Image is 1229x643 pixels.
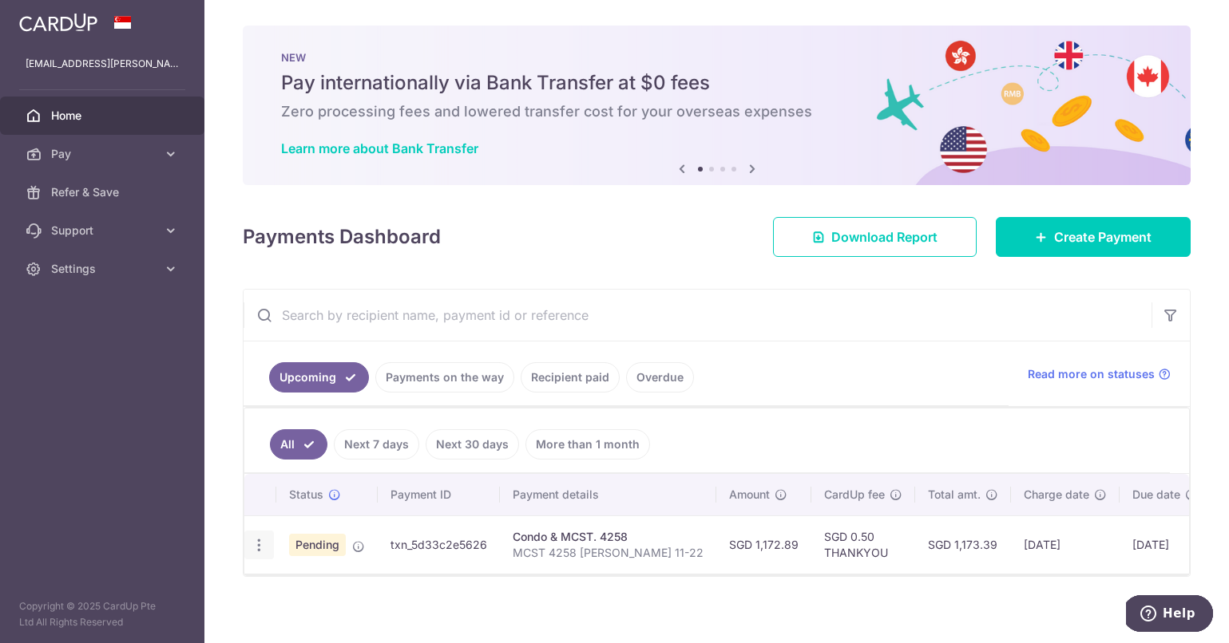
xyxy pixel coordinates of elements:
a: Read more on statuses [1028,366,1171,382]
span: Help [37,11,69,26]
td: [DATE] [1120,515,1211,574]
span: Total amt. [928,487,981,503]
span: Home [51,108,157,124]
a: Create Payment [996,217,1191,257]
span: Support [51,223,157,239]
span: Status [289,487,323,503]
td: txn_5d33c2e5626 [378,515,500,574]
p: MCST 4258 [PERSON_NAME] 11-22 [513,545,704,561]
span: Pending [289,534,346,556]
span: Pay [51,146,157,162]
td: [DATE] [1011,515,1120,574]
iframe: Opens a widget where you can find more information [1126,595,1213,635]
h6: Zero processing fees and lowered transfer cost for your overseas expenses [281,102,1152,121]
h4: Payments Dashboard [243,223,441,251]
td: SGD 1,172.89 [716,515,811,574]
input: Search by recipient name, payment id or reference [244,290,1152,341]
td: SGD 1,173.39 [915,515,1011,574]
p: [EMAIL_ADDRESS][PERSON_NAME][DOMAIN_NAME] [26,56,179,72]
a: All [270,429,327,460]
a: More than 1 month [525,429,650,460]
th: Payment ID [378,474,500,515]
td: SGD 0.50 THANKYOU [811,515,915,574]
span: Due date [1132,487,1180,503]
h5: Pay internationally via Bank Transfer at $0 fees [281,70,1152,96]
a: Payments on the way [375,362,514,393]
span: Read more on statuses [1028,366,1155,382]
a: Upcoming [269,362,369,393]
img: Bank transfer banner [243,26,1191,185]
p: NEW [281,51,1152,64]
span: Refer & Save [51,184,157,200]
span: Settings [51,261,157,277]
a: Download Report [773,217,977,257]
span: Download Report [831,227,938,247]
span: CardUp fee [824,487,885,503]
a: Learn more about Bank Transfer [281,140,478,156]
th: Payment details [500,474,716,515]
span: Create Payment [1054,227,1152,247]
a: Next 7 days [334,429,419,460]
img: CardUp [19,13,97,32]
span: Charge date [1024,487,1089,503]
a: Overdue [626,362,694,393]
div: Condo & MCST. 4258 [513,529,704,545]
a: Next 30 days [426,429,519,460]
a: Recipient paid [521,362,620,393]
span: Amount [729,487,770,503]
